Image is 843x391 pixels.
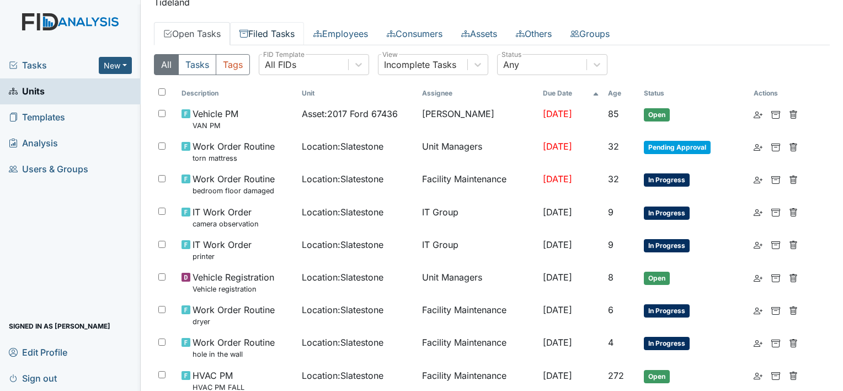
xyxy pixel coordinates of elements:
[789,205,798,219] a: Delete
[265,58,296,71] div: All FIDs
[789,238,798,251] a: Delete
[154,54,179,75] button: All
[302,238,383,251] span: Location : Slatestone
[177,84,297,103] th: Toggle SortBy
[9,109,65,126] span: Templates
[418,84,538,103] th: Assignee
[543,108,572,119] span: [DATE]
[193,186,275,196] small: bedroom floor damaged
[644,173,690,187] span: In Progress
[608,141,619,152] span: 32
[304,22,377,45] a: Employees
[644,272,670,285] span: Open
[608,207,613,218] span: 9
[543,272,572,283] span: [DATE]
[771,303,780,316] a: Archive
[604,84,639,103] th: Toggle SortBy
[543,239,572,250] span: [DATE]
[789,140,798,153] a: Delete
[9,135,58,152] span: Analysis
[302,205,383,219] span: Location : Slatestone
[771,205,780,219] a: Archive
[302,140,383,153] span: Location : Slatestone
[193,271,274,294] span: Vehicle Registration Vehicle registration
[538,84,604,103] th: Toggle SortBy
[608,337,613,348] span: 4
[193,251,252,262] small: printer
[297,84,418,103] th: Toggle SortBy
[543,337,572,348] span: [DATE]
[561,22,619,45] a: Groups
[230,22,304,45] a: Filed Tasks
[644,370,670,383] span: Open
[9,318,110,335] span: Signed in as [PERSON_NAME]
[193,140,275,163] span: Work Order Routine torn mattress
[608,304,613,315] span: 6
[418,266,538,299] td: Unit Managers
[302,336,383,349] span: Location : Slatestone
[193,349,275,360] small: hole in the wall
[543,370,572,381] span: [DATE]
[9,59,99,72] a: Tasks
[193,336,275,360] span: Work Order Routine hole in the wall
[771,336,780,349] a: Archive
[789,107,798,120] a: Delete
[644,304,690,318] span: In Progress
[506,22,561,45] a: Others
[543,304,572,315] span: [DATE]
[418,201,538,234] td: IT Group
[302,369,383,382] span: Location : Slatestone
[644,239,690,252] span: In Progress
[418,135,538,168] td: Unit Managers
[789,172,798,186] a: Delete
[749,84,804,103] th: Actions
[543,173,572,184] span: [DATE]
[644,141,711,154] span: Pending Approval
[771,140,780,153] a: Archive
[302,271,383,284] span: Location : Slatestone
[193,120,238,131] small: VAN PM
[543,207,572,218] span: [DATE]
[193,153,275,163] small: torn mattress
[789,271,798,284] a: Delete
[771,271,780,284] a: Archive
[99,57,132,74] button: New
[154,54,250,75] div: Type filter
[608,108,619,119] span: 85
[608,272,613,283] span: 8
[9,369,57,387] span: Sign out
[644,207,690,220] span: In Progress
[771,172,780,186] a: Archive
[193,107,238,131] span: Vehicle PM VAN PM
[158,88,166,96] input: Toggle All Rows Selected
[608,370,624,381] span: 272
[377,22,452,45] a: Consumers
[384,58,456,71] div: Incomplete Tasks
[302,172,383,186] span: Location : Slatestone
[193,172,275,196] span: Work Order Routine bedroom floor damaged
[771,369,780,382] a: Archive
[644,337,690,350] span: In Progress
[608,239,613,250] span: 9
[639,84,749,103] th: Toggle SortBy
[789,303,798,316] a: Delete
[193,205,259,229] span: IT Work Order camera observation
[9,83,45,100] span: Units
[418,299,538,331] td: Facility Maintenance
[9,161,88,178] span: Users & Groups
[771,238,780,251] a: Archive
[193,219,259,229] small: camera observation
[154,22,230,45] a: Open Tasks
[9,344,67,361] span: Edit Profile
[418,168,538,200] td: Facility Maintenance
[418,234,538,266] td: IT Group
[193,316,275,327] small: dryer
[193,284,274,294] small: Vehicle registration
[302,303,383,316] span: Location : Slatestone
[193,303,275,327] span: Work Order Routine dryer
[771,107,780,120] a: Archive
[608,173,619,184] span: 32
[789,336,798,349] a: Delete
[418,103,538,135] td: [PERSON_NAME]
